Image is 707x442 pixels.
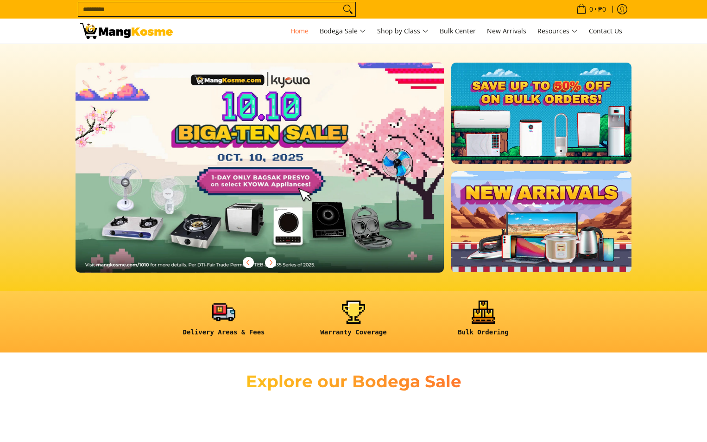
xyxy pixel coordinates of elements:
[315,19,371,44] a: Bodega Sale
[290,26,309,35] span: Home
[533,19,582,44] a: Resources
[260,252,281,273] button: Next
[482,19,531,44] a: New Arrivals
[80,23,173,39] img: Mang Kosme: Your Home Appliances Warehouse Sale Partner!
[589,26,622,35] span: Contact Us
[537,26,578,37] span: Resources
[435,19,480,44] a: Bulk Center
[487,26,526,35] span: New Arrivals
[372,19,433,44] a: Shop by Class
[320,26,366,37] span: Bodega Sale
[286,19,313,44] a: Home
[584,19,627,44] a: Contact Us
[219,371,488,392] h2: Explore our Bodega Sale
[238,252,259,273] button: Previous
[588,6,594,13] span: 0
[76,63,473,288] a: More
[377,26,429,37] span: Shop by Class
[423,301,543,344] a: <h6><strong>Bulk Ordering</strong></h6>
[574,4,609,14] span: •
[597,6,607,13] span: ₱0
[341,2,355,16] button: Search
[440,26,476,35] span: Bulk Center
[293,301,414,344] a: <h6><strong>Warranty Coverage</strong></h6>
[182,19,627,44] nav: Main Menu
[164,301,284,344] a: <h6><strong>Delivery Areas & Fees</strong></h6>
